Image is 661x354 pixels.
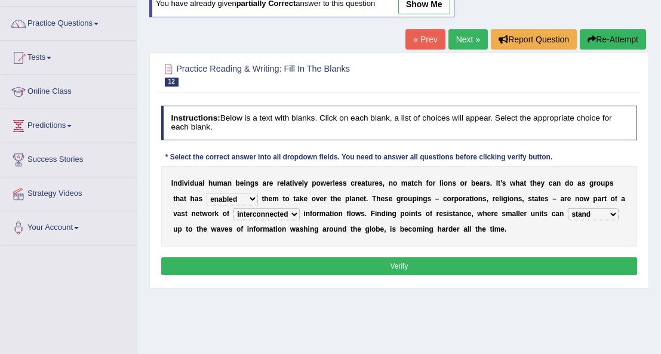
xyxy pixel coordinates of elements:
b: k [300,195,304,203]
b: i [292,179,294,187]
b: a [180,195,184,203]
b: m [272,195,279,203]
b: t [196,225,199,233]
b: l [333,179,334,187]
b: t [453,210,455,218]
b: a [512,210,516,218]
b: I [171,179,173,187]
b: i [472,195,474,203]
a: Next » [448,29,488,50]
b: y [304,179,308,187]
b: o [223,210,227,218]
b: n [557,179,561,187]
b: i [303,210,305,218]
a: « Prev [405,29,445,50]
a: Tests [1,41,137,71]
b: . [490,179,492,187]
b: h [199,225,203,233]
b: k [215,210,219,218]
b: l [202,179,204,187]
b: l [302,179,304,187]
b: s [379,179,383,187]
b: a [198,179,202,187]
b: r [465,179,468,187]
b: t [293,195,296,203]
b: t [331,195,333,203]
b: a [598,195,602,203]
a: Practice Questions [1,7,137,37]
b: n [246,179,250,187]
b: s [452,179,456,187]
b: d [190,179,194,187]
b: r [372,179,375,187]
b: w [510,179,515,187]
b: e [357,179,361,187]
b: s [486,179,490,187]
h2: Practice Reading & Writing: Fill In The Blanks [161,61,457,87]
b: e [196,210,200,218]
b: s [502,179,506,187]
b: e [298,179,302,187]
b: h [333,195,337,203]
b: c [443,195,447,203]
b: t [524,179,526,187]
b: o [509,195,514,203]
b: r [324,195,327,203]
b: t [365,179,368,187]
b: p [412,195,416,203]
b: m [401,179,408,187]
b: , [487,195,488,203]
b: s [361,210,365,218]
b: s [443,210,447,218]
b: a [553,179,557,187]
b: o [334,210,338,218]
b: – [552,195,557,203]
b: o [611,195,615,203]
b: r [212,210,215,218]
b: e [381,195,385,203]
a: Predictions [1,109,137,139]
b: s [610,179,614,187]
b: c [463,210,468,218]
b: n [559,210,564,218]
b: r [594,179,597,187]
b: s [528,195,532,203]
b: e [537,179,541,187]
b: r [277,179,280,187]
b: p [400,210,404,218]
b: w [584,195,589,203]
b: r [451,195,454,203]
b: t [530,179,533,187]
b: g [396,195,401,203]
b: o [393,179,397,187]
b: e [203,225,207,233]
b: , [383,179,385,187]
b: t [282,195,285,203]
b: d [177,179,182,187]
b: m [319,210,326,218]
b: a [577,179,582,187]
b: o [208,210,212,218]
b: r [355,179,358,187]
b: u [194,179,198,187]
b: s [181,210,185,218]
b: s [229,225,233,233]
b: c [549,179,553,187]
b: y [541,179,545,187]
b: e [280,179,284,187]
b: w [211,225,217,233]
b: e [269,195,273,203]
b: a [561,195,565,203]
b: e [304,195,308,203]
b: I [496,179,498,187]
b: c [351,179,355,187]
b: r [316,210,319,218]
b: u [213,179,217,187]
b: i [409,210,411,218]
b: e [475,179,479,187]
b: l [284,179,285,187]
b: f [430,210,432,218]
b: n [355,195,359,203]
b: s [582,179,586,187]
b: e [567,195,571,203]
